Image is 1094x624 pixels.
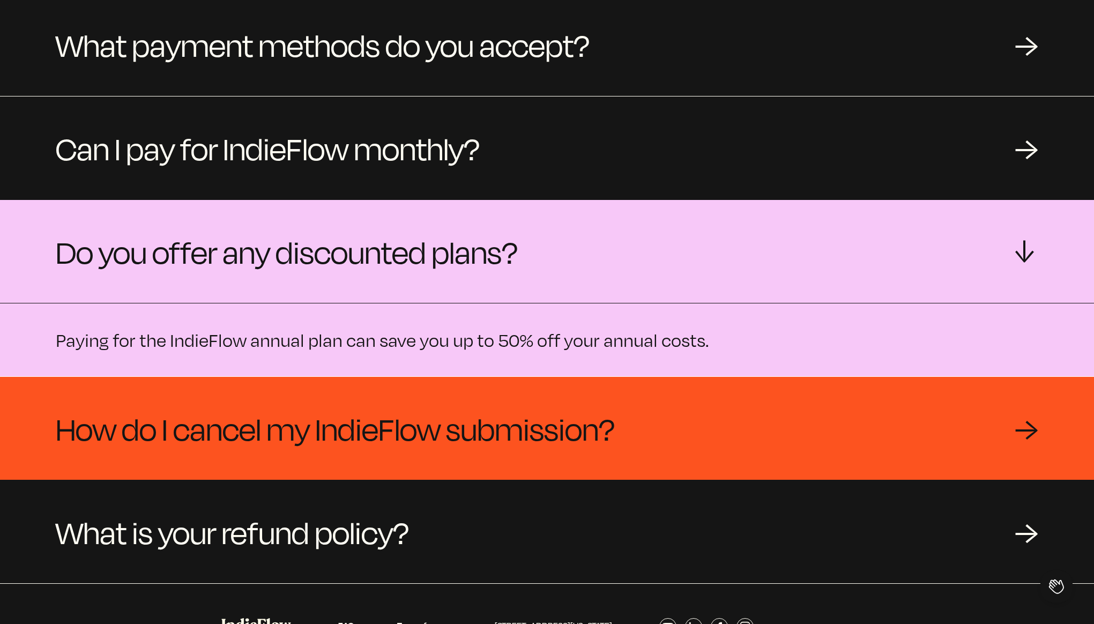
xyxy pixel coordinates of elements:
div: → [1015,28,1038,61]
div: → [1015,412,1038,444]
span: What payment methods do you accept? [56,19,590,70]
span: What is your refund policy? [56,506,409,558]
div: → [1015,132,1038,164]
p: Paying for the IndieFlow annual plan can save you up to 50% off your annual costs. [56,329,1038,351]
span: Do you offer any discounted plans? [56,226,518,277]
div: → [1015,516,1038,548]
div: → [1010,240,1043,263]
span: Can I pay for IndieFlow monthly? [56,122,480,174]
iframe: Toggle Customer Support [1040,570,1073,603]
span: How do I cancel my IndieFlow submission? [56,403,615,454]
